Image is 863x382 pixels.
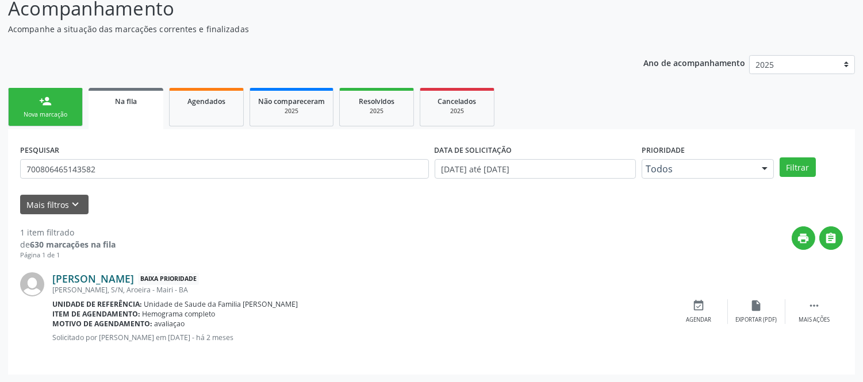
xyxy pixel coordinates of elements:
[187,97,225,106] span: Agendados
[20,141,59,159] label: PESQUISAR
[20,250,116,260] div: Página 1 de 1
[642,141,685,159] label: Prioridade
[115,97,137,106] span: Na fila
[52,299,142,309] b: Unidade de referência:
[359,97,394,106] span: Resolvidos
[799,316,830,324] div: Mais ações
[435,159,636,179] input: Selecione um intervalo
[52,319,152,329] b: Motivo de agendamento:
[143,309,216,319] span: Hemograma completo
[17,110,74,119] div: Nova marcação
[792,226,815,250] button: print
[20,195,89,215] button: Mais filtroskeyboard_arrow_down
[39,95,52,107] div: person_add
[52,272,134,285] a: [PERSON_NAME]
[138,273,199,285] span: Baixa Prioridade
[825,232,838,245] i: 
[643,55,745,70] p: Ano de acompanhamento
[693,299,705,312] i: event_available
[435,141,512,159] label: DATA DE SOLICITAÇÃO
[438,97,477,106] span: Cancelados
[797,232,810,245] i: print
[52,333,670,342] p: Solicitado por [PERSON_NAME] em [DATE] - há 2 meses
[20,272,44,296] img: img
[258,97,325,106] span: Não compareceram
[144,299,298,309] span: Unidade de Saude da Familia [PERSON_NAME]
[736,316,777,324] div: Exportar (PDF)
[780,157,816,177] button: Filtrar
[819,226,843,250] button: 
[20,159,429,179] input: Nome, CNS
[686,316,712,324] div: Agendar
[52,309,140,319] b: Item de agendamento:
[750,299,763,312] i: insert_drive_file
[30,239,116,250] strong: 630 marcações na fila
[20,226,116,238] div: 1 item filtrado
[258,107,325,115] div: 2025
[8,23,601,35] p: Acompanhe a situação das marcações correntes e finalizadas
[52,285,670,295] div: [PERSON_NAME], S/N, Aroeira - Mairi - BA
[808,299,820,312] i: 
[155,319,185,329] span: avaliaçao
[20,238,116,250] div: de
[428,107,486,115] div: 2025
[646,163,750,175] span: Todos
[70,198,82,211] i: keyboard_arrow_down
[348,107,405,115] div: 2025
